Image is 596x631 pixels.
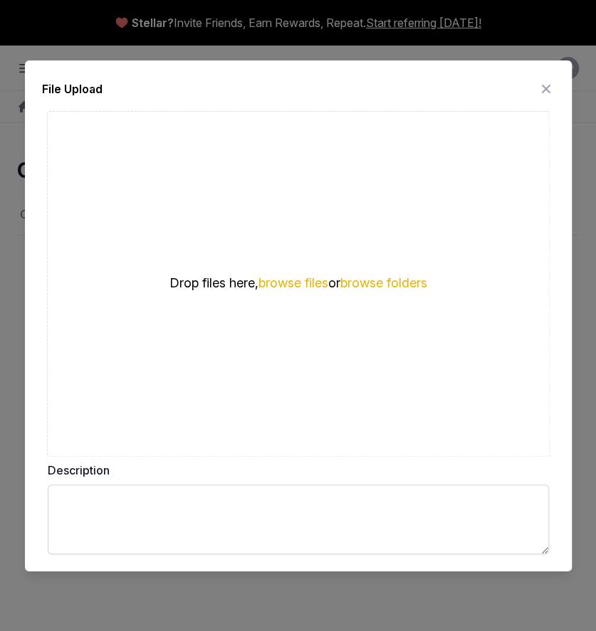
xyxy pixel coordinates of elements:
[42,80,103,97] div: File Upload
[525,563,596,631] iframe: Chat Widget
[42,106,555,462] div: Uppy Dashboard
[48,462,549,479] label: Description
[258,277,328,290] button: browse files
[127,275,469,292] div: Drop files here, or
[340,277,427,290] button: browse folders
